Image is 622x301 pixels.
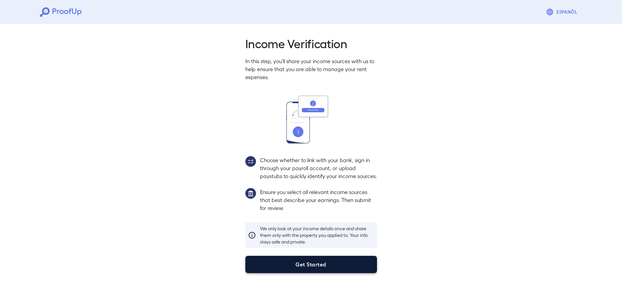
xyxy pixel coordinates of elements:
[245,57,377,81] p: In this step, you'll share your income sources with us to help ensure that you are able to manage...
[260,225,374,245] p: We only look at your income details once and share them only with the property you applied to. Yo...
[245,256,377,273] button: Get Started
[543,5,582,19] button: Espanõl
[260,156,377,180] p: Choose whether to link with your bank, sign in through your payroll account, or upload paystubs t...
[245,156,256,167] img: group2.svg
[245,188,256,199] img: group1.svg
[245,36,377,50] h2: Income Verification
[286,96,336,144] img: transfer_money.svg
[260,188,377,212] p: Ensure you select all relevant income sources that best describe your earnings. Then submit for r...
